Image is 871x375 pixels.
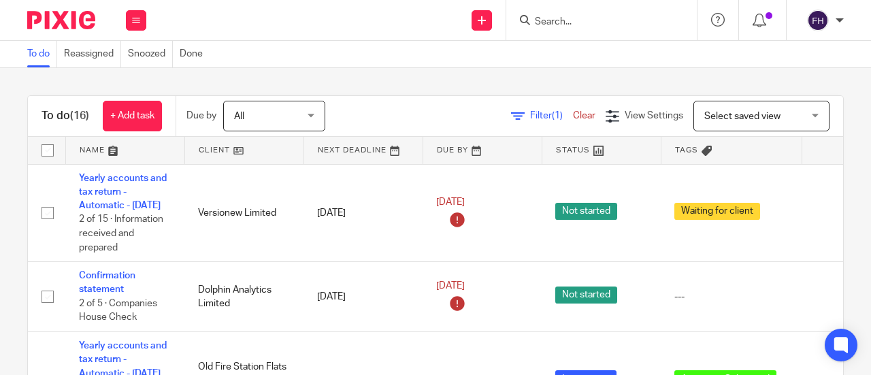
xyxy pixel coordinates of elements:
span: Select saved view [704,112,780,121]
p: Due by [186,109,216,123]
a: Confirmation statement [79,271,135,294]
img: svg%3E [807,10,829,31]
span: Waiting for client [674,203,760,220]
span: Filter [530,111,573,120]
span: [DATE] [436,197,465,207]
a: Reassigned [64,41,121,67]
a: Done [180,41,210,67]
a: Yearly accounts and tax return - Automatic - [DATE] [79,174,167,211]
span: 2 of 15 · Information received and prepared [79,215,163,252]
img: Pixie [27,11,95,29]
span: View Settings [625,111,683,120]
span: (16) [70,110,89,121]
span: 2 of 5 · Companies House Check [79,299,157,323]
a: Snoozed [128,41,173,67]
td: Dolphin Analytics Limited [184,262,303,332]
input: Search [533,16,656,29]
td: [DATE] [303,164,423,262]
div: --- [674,290,788,304]
a: To do [27,41,57,67]
h1: To do [42,109,89,123]
span: Not started [555,287,617,304]
span: All [234,112,244,121]
a: Clear [573,111,595,120]
span: Tags [675,146,698,154]
span: [DATE] [436,281,465,291]
span: Not started [555,203,617,220]
td: Versionew Limited [184,164,303,262]
td: [DATE] [303,262,423,332]
a: + Add task [103,101,162,131]
span: (1) [552,111,563,120]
